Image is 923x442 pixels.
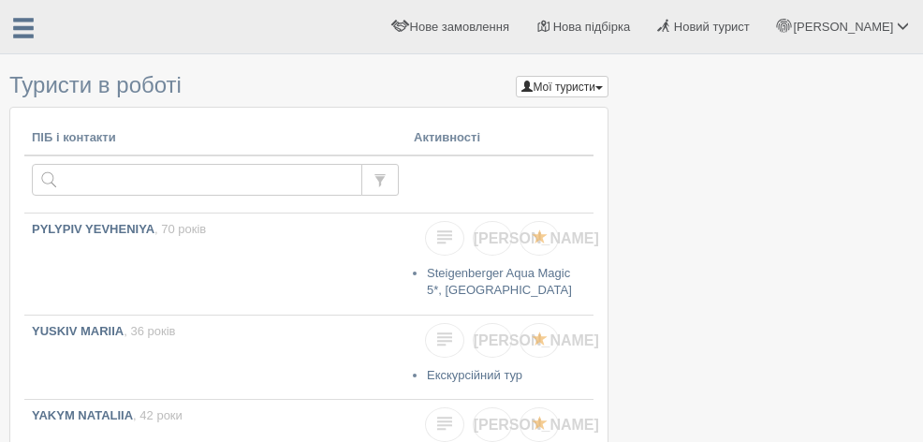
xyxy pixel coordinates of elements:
b: YAKYM NATALIIA [32,408,133,422]
a: [PERSON_NAME] [473,323,512,358]
span: Новий турист [674,20,750,34]
input: Пошук за ПІБ, паспортом або контактами [32,164,362,196]
span: , 36 років [124,324,175,338]
span: [PERSON_NAME] [474,332,599,348]
b: PYLYPIV YEVHENIYA [32,222,154,236]
span: , 42 роки [133,408,183,422]
span: [PERSON_NAME] [474,230,599,246]
a: Екскурсійний тур [427,368,522,382]
a: Steigenberger Aqua Magic 5*, [GEOGRAPHIC_DATA] [427,266,572,298]
a: [PERSON_NAME] [473,407,512,442]
span: [PERSON_NAME] [474,417,599,433]
span: [PERSON_NAME] [793,20,893,34]
span: , 70 років [154,222,206,236]
a: [PERSON_NAME] [473,221,512,256]
span: Туристи в роботі [9,72,182,97]
b: YUSKIV MARIIA [32,324,124,338]
span: Нове замовлення [410,20,509,34]
a: YUSKIV MARIIA, 36 років [24,316,406,399]
th: Активності [406,122,593,155]
button: Мої туристи [516,76,608,97]
span: Нова підбірка [553,20,631,34]
a: PYLYPIV YEVHENIYA, 70 років [24,214,406,315]
th: ПІБ і контакти [24,122,406,155]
